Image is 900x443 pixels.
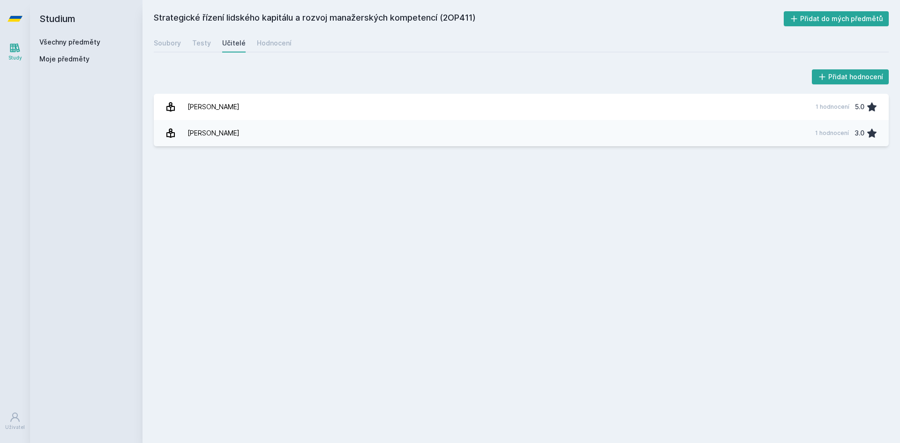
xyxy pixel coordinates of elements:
a: Všechny předměty [39,38,100,46]
a: Study [2,38,28,66]
div: Soubory [154,38,181,48]
a: [PERSON_NAME] 1 hodnocení 5.0 [154,94,889,120]
div: [PERSON_NAME] [187,98,240,116]
a: Hodnocení [257,34,292,53]
h2: Strategické řízení lidského kapitálu a rozvoj manažerských kompetencí (2OP411) [154,11,784,26]
a: [PERSON_NAME] 1 hodnocení 3.0 [154,120,889,146]
div: [PERSON_NAME] [187,124,240,143]
a: Učitelé [222,34,246,53]
div: 1 hodnocení [815,129,849,137]
a: Uživatel [2,407,28,435]
button: Přidat do mých předmětů [784,11,889,26]
div: 5.0 [855,98,864,116]
a: Soubory [154,34,181,53]
div: 3.0 [855,124,864,143]
a: Testy [192,34,211,53]
div: 1 hodnocení [816,103,849,111]
div: Učitelé [222,38,246,48]
div: Hodnocení [257,38,292,48]
button: Přidat hodnocení [812,69,889,84]
span: Moje předměty [39,54,90,64]
div: Study [8,54,22,61]
div: Uživatel [5,424,25,431]
div: Testy [192,38,211,48]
